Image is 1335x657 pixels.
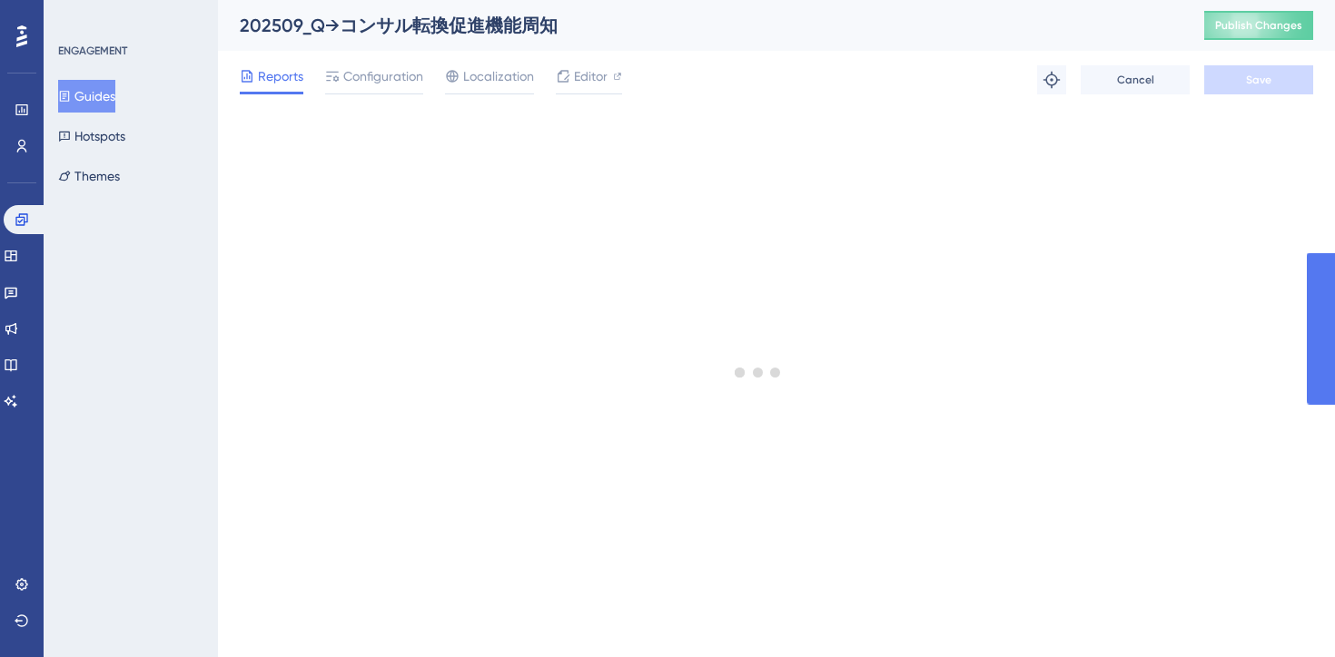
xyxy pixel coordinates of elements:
span: Cancel [1117,73,1154,87]
span: Publish Changes [1215,18,1302,33]
button: Hotspots [58,120,125,152]
button: Guides [58,80,115,113]
div: 202509_Q→コンサル転換促進機能周知 [240,13,1159,38]
button: Save [1204,65,1313,94]
span: Save [1246,73,1271,87]
span: Reports [258,65,303,87]
div: ENGAGEMENT [58,44,127,58]
span: Editor [574,65,608,87]
span: Configuration [343,65,423,87]
button: Cancel [1081,65,1190,94]
button: Publish Changes [1204,11,1313,40]
button: Themes [58,160,120,192]
iframe: UserGuiding AI Assistant Launcher [1259,585,1313,640]
span: Localization [463,65,534,87]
